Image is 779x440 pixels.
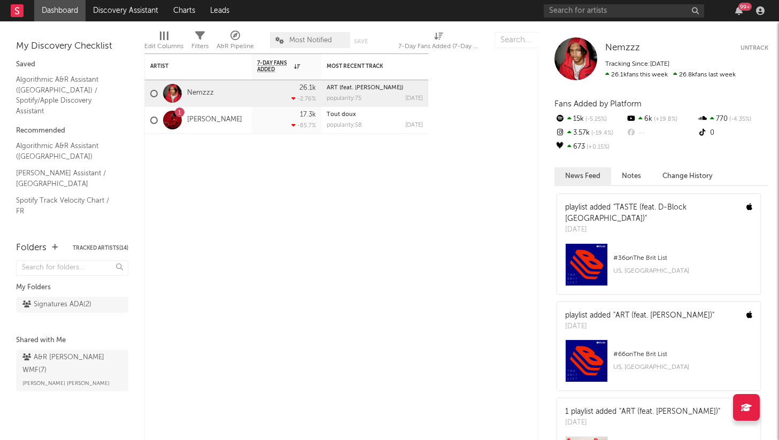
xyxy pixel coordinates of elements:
div: A&R [PERSON_NAME] WMF ( 7 ) [22,351,119,377]
span: Fans Added by Platform [554,100,642,108]
a: Algorithmic A&R Assistant ([GEOGRAPHIC_DATA]) [16,140,118,162]
div: popularity: 75 [327,96,361,102]
button: 99+ [735,6,743,15]
a: Shazam Top 200 / FR [16,222,118,234]
div: ART (feat. Latto) [327,85,423,91]
div: Edit Columns [144,40,183,53]
a: Tout doux [327,112,356,118]
a: #36onThe Brit ListUS, [GEOGRAPHIC_DATA] [557,243,760,294]
div: My Folders [16,281,128,294]
a: "TASTE (feat. D-Block [GEOGRAPHIC_DATA])" [565,204,687,222]
div: Most Recent Track [327,63,407,70]
span: Tracking Since: [DATE] [605,61,669,67]
div: [DATE] [565,418,720,428]
a: A&R [PERSON_NAME] WMF(7)[PERSON_NAME] [PERSON_NAME] [16,350,128,391]
div: A&R Pipeline [217,40,254,53]
a: Nemzzz [187,89,214,98]
input: Search... [495,32,575,48]
div: Folders [16,242,47,254]
button: Untrack [741,43,768,53]
button: Tracked Artists(14) [73,245,128,251]
div: US, [GEOGRAPHIC_DATA] [613,361,752,374]
div: [DATE] [405,96,423,102]
div: # 36 on The Brit List [613,252,752,265]
span: 26.1k fans this week [605,72,668,78]
a: "ART (feat. [PERSON_NAME])" [613,312,714,319]
a: Algorithmic A&R Assistant ([GEOGRAPHIC_DATA]) / Spotify/Apple Discovery Assistant [16,74,118,117]
button: Save [354,38,368,44]
div: playlist added [565,202,738,225]
div: US, [GEOGRAPHIC_DATA] [613,265,752,277]
div: 99 + [738,3,752,11]
button: News Feed [554,167,611,185]
div: Filters [191,27,209,58]
div: Shared with Me [16,334,128,347]
div: [DATE] [565,225,738,235]
button: Change History [652,167,723,185]
span: +0.15 % [585,144,610,150]
span: 7-Day Fans Added [257,60,291,73]
span: -5.25 % [584,117,607,122]
div: -2.76 % [291,95,316,102]
button: Notes [611,167,652,185]
div: A&R Pipeline [217,27,254,58]
a: ART (feat. [PERSON_NAME]) [327,85,403,91]
div: 17.3k [300,111,316,118]
div: 1 playlist added [565,406,720,418]
div: [DATE] [565,321,714,332]
div: Saved [16,58,128,71]
a: [PERSON_NAME] Assistant / [GEOGRAPHIC_DATA] [16,167,118,189]
div: 673 [554,140,626,154]
div: Edit Columns [144,27,183,58]
a: Spotify Track Velocity Chart / FR [16,195,118,217]
span: [PERSON_NAME] [PERSON_NAME] [22,377,110,390]
div: Filters [191,40,209,53]
a: #66onThe Brit ListUS, [GEOGRAPHIC_DATA] [557,339,760,390]
input: Search for artists [544,4,704,18]
div: 26.1k [299,84,316,91]
div: 7-Day Fans Added (7-Day Fans Added) [398,40,479,53]
div: Tout doux [327,112,423,118]
a: Signatures ADA(2) [16,297,128,313]
div: 770 [697,112,768,126]
span: Most Notified [289,37,332,44]
div: 6k [626,112,697,126]
input: Search for folders... [16,260,128,276]
a: Nemzzz [605,43,640,53]
span: 26.8k fans last week [605,72,736,78]
div: -85.7 % [291,122,316,129]
div: 7-Day Fans Added (7-Day Fans Added) [398,27,479,58]
span: -19.4 % [590,130,613,136]
div: playlist added [565,310,714,321]
div: Artist [150,63,230,70]
a: [PERSON_NAME] [187,115,242,125]
div: My Discovery Checklist [16,40,128,53]
div: 0 [697,126,768,140]
div: 15k [554,112,626,126]
span: -4.35 % [728,117,751,122]
div: Signatures ADA ( 2 ) [22,298,91,311]
div: [DATE] [405,122,423,128]
div: 3.57k [554,126,626,140]
div: -- [626,126,697,140]
div: popularity: 58 [327,122,362,128]
div: # 66 on The Brit List [613,348,752,361]
span: +19.8 % [652,117,677,122]
a: "ART (feat. [PERSON_NAME])" [619,408,720,415]
div: Recommended [16,125,128,137]
span: Nemzzz [605,43,640,52]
